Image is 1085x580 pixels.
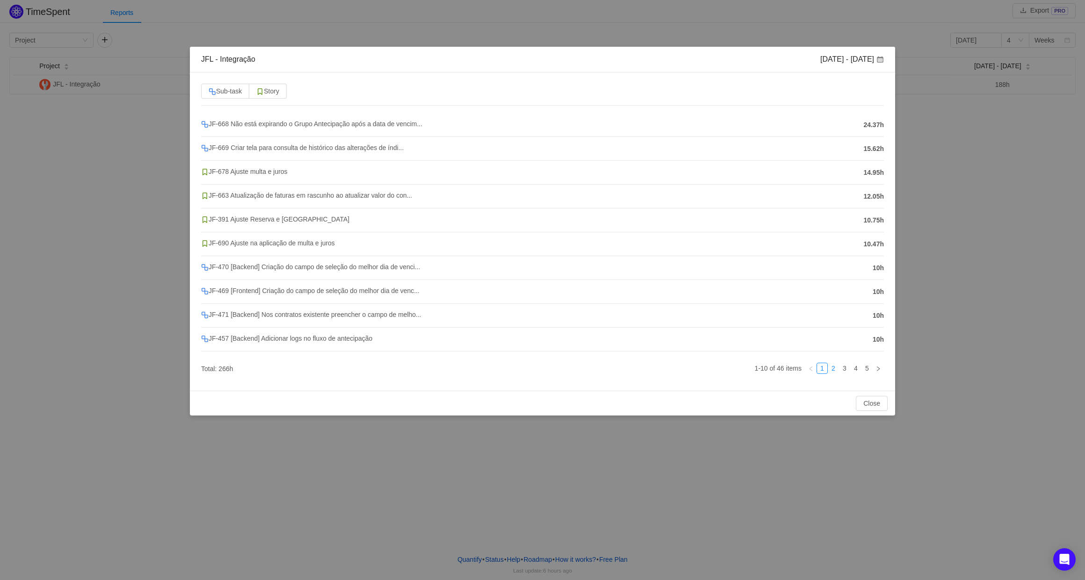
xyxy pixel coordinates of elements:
[201,264,209,271] img: 10316
[839,363,850,373] a: 3
[873,335,884,344] span: 10h
[201,215,349,223] span: JF-391 Ajuste Reserva e [GEOGRAPHIC_DATA]
[201,335,372,342] span: JF-457 [Backend] Adicionar logs no fluxo de antecipação
[201,287,420,294] span: JF-469 [Frontend] Criação do campo de seleção do melhor dia de venc...
[805,363,817,374] li: Previous Page
[201,263,420,271] span: JF-470 [Backend] Criação do campo de seleção do melhor dia de venci...
[863,239,884,249] span: 10.47h
[873,263,884,273] span: 10h
[209,87,242,95] span: Sub-task
[808,366,814,372] i: icon: left
[201,239,335,247] span: JF-690 Ajuste na aplicação de multa e juros
[817,363,827,373] a: 1
[873,311,884,321] span: 10h
[856,396,888,411] button: Close
[862,363,872,373] a: 5
[201,54,255,64] div: JFL - Integração
[817,363,828,374] li: 1
[863,215,884,225] span: 10.75h
[201,192,209,200] img: 10315
[201,192,412,199] span: JF-663 Atualização de faturas em rascunho ao atualizar valor do con...
[875,366,881,372] i: icon: right
[820,54,884,64] div: [DATE] - [DATE]
[873,363,884,374] li: Next Page
[863,144,884,154] span: 15.62h
[755,363,802,374] li: 1-10 of 46 items
[201,311,209,319] img: 10316
[201,168,288,175] span: JF-678 Ajuste multa e juros
[201,311,421,318] span: JF-471 [Backend] Nos contratos existente preencher o campo de melho...
[201,144,209,152] img: 10316
[209,88,216,95] img: 10316
[201,335,209,343] img: 10316
[201,287,209,295] img: 10316
[1053,548,1076,571] div: Open Intercom Messenger
[863,168,884,178] span: 14.95h
[256,87,279,95] span: Story
[201,216,209,223] img: 10315
[828,363,839,373] a: 2
[201,121,209,128] img: 10316
[256,88,264,95] img: 10315
[201,168,209,176] img: 10315
[851,363,861,373] a: 4
[201,365,233,372] span: Total: 266h
[873,287,884,297] span: 10h
[863,192,884,201] span: 12.05h
[828,363,839,374] li: 2
[839,363,850,374] li: 3
[201,144,404,151] span: JF-669 Criar tela para consulta de histórico das alterações de índi...
[861,363,873,374] li: 5
[863,120,884,130] span: 24.37h
[201,240,209,247] img: 10315
[201,120,422,128] span: JF-668 Não está expirando o Grupo Antecipação após a data de vencim...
